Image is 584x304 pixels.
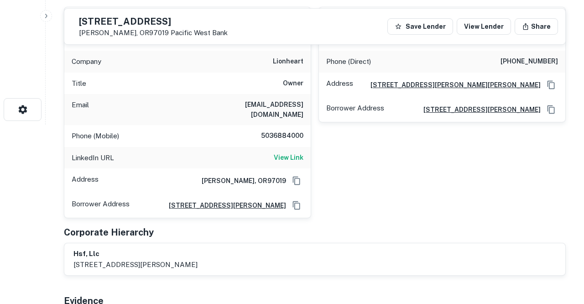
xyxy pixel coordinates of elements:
button: Copy Address [290,199,303,212]
button: Copy Address [544,78,558,92]
a: Pacific West Bank [171,29,228,37]
h6: Owner [283,78,303,89]
p: Phone (Mobile) [72,131,119,142]
h5: Corporate Hierarchy [64,225,154,239]
a: [STREET_ADDRESS][PERSON_NAME][PERSON_NAME] [363,80,541,90]
p: Company [72,56,101,67]
p: Borrower Address [326,103,384,116]
h6: [PERSON_NAME], OR97019 [194,176,286,186]
h6: [PHONE_NUMBER] [501,56,558,67]
button: Copy Address [290,174,303,188]
p: Address [326,78,353,92]
iframe: Chat Widget [538,231,584,275]
p: [PERSON_NAME], OR97019 [79,29,228,37]
h6: 5036884000 [249,131,303,142]
h6: lionheart [273,56,303,67]
button: Share [515,18,558,35]
p: [STREET_ADDRESS][PERSON_NAME] [73,259,198,270]
button: Copy Address [544,103,558,116]
p: Phone (Direct) [326,56,371,67]
a: [STREET_ADDRESS][PERSON_NAME] [162,200,286,210]
p: Borrower Address [72,199,130,212]
a: View Lender [457,18,511,35]
h6: hsf, llc [73,249,198,259]
a: [STREET_ADDRESS][PERSON_NAME] [416,105,541,115]
button: Save Lender [387,18,453,35]
p: LinkedIn URL [72,152,114,163]
p: Email [72,100,89,120]
p: Address [72,174,99,188]
h5: [STREET_ADDRESS] [79,17,228,26]
p: Title [72,78,86,89]
h6: [EMAIL_ADDRESS][DOMAIN_NAME] [194,100,303,120]
a: View Link [274,152,303,163]
h6: View Link [274,152,303,162]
